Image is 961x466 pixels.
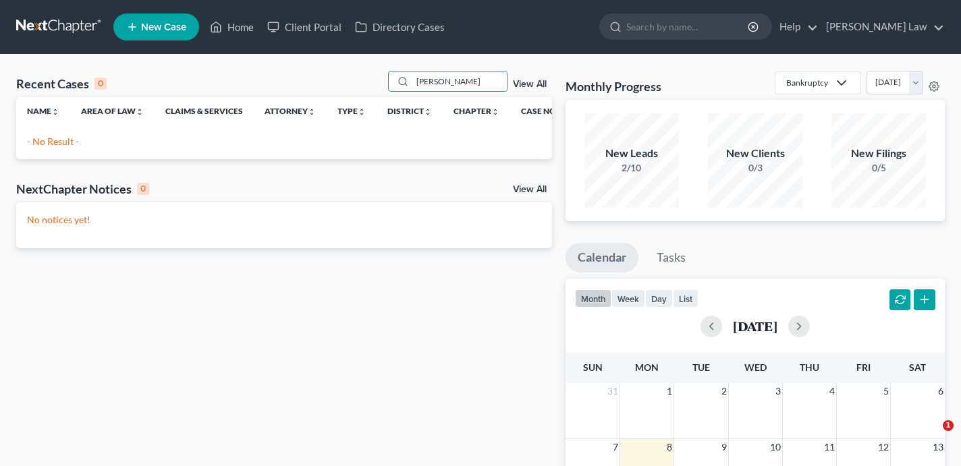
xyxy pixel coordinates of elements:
div: Bankruptcy [786,77,828,88]
span: 8 [665,439,674,455]
span: Sat [909,361,926,373]
button: month [575,289,611,308]
span: 10 [769,439,782,455]
button: week [611,289,645,308]
div: 0 [137,183,149,195]
span: 11 [823,439,836,455]
div: 0/3 [708,161,802,175]
span: 9 [720,439,728,455]
i: unfold_more [136,108,144,116]
i: unfold_more [424,108,432,116]
span: 12 [877,439,890,455]
a: Attorneyunfold_more [265,106,316,116]
span: 6 [937,383,945,399]
a: Client Portal [260,15,348,39]
div: Recent Cases [16,76,107,92]
iframe: Intercom live chat [915,420,948,453]
a: View All [513,185,547,194]
i: unfold_more [491,108,499,116]
div: New Clients [708,146,802,161]
span: Wed [744,361,767,373]
div: New Leads [584,146,679,161]
span: 4 [828,383,836,399]
input: Search by name... [412,71,507,91]
a: Home [203,15,260,39]
a: [PERSON_NAME] Law [819,15,944,39]
a: Area of Lawunfold_more [81,106,144,116]
span: New Case [141,22,186,32]
span: Mon [635,361,659,373]
a: Calendar [566,243,638,272]
span: 2 [720,383,728,399]
div: New Filings [831,146,926,161]
button: day [645,289,673,308]
p: No notices yet! [27,213,541,227]
i: unfold_more [358,108,366,116]
a: Help [773,15,818,39]
a: Directory Cases [348,15,451,39]
span: 1 [665,383,674,399]
a: Case Nounfold_more [521,106,564,116]
span: 5 [882,383,890,399]
div: 2/10 [584,161,679,175]
a: View All [513,80,547,89]
i: unfold_more [51,108,59,116]
input: Search by name... [626,14,750,39]
span: Tue [692,361,710,373]
p: - No Result - [27,135,541,148]
a: Tasks [644,243,698,272]
a: Chapterunfold_more [454,106,499,116]
div: NextChapter Notices [16,181,149,197]
span: 3 [774,383,782,399]
a: Nameunfold_more [27,106,59,116]
span: Fri [856,361,871,373]
span: 31 [606,383,620,399]
span: Sun [583,361,603,373]
a: Districtunfold_more [387,106,432,116]
span: Thu [800,361,819,373]
span: 1 [943,420,954,431]
div: 0/5 [831,161,926,175]
button: list [673,289,698,308]
span: 7 [611,439,620,455]
a: Typeunfold_more [337,106,366,116]
h3: Monthly Progress [566,78,661,94]
th: Claims & Services [155,97,254,124]
h2: [DATE] [733,319,777,333]
i: unfold_more [308,108,316,116]
div: 0 [94,78,107,90]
